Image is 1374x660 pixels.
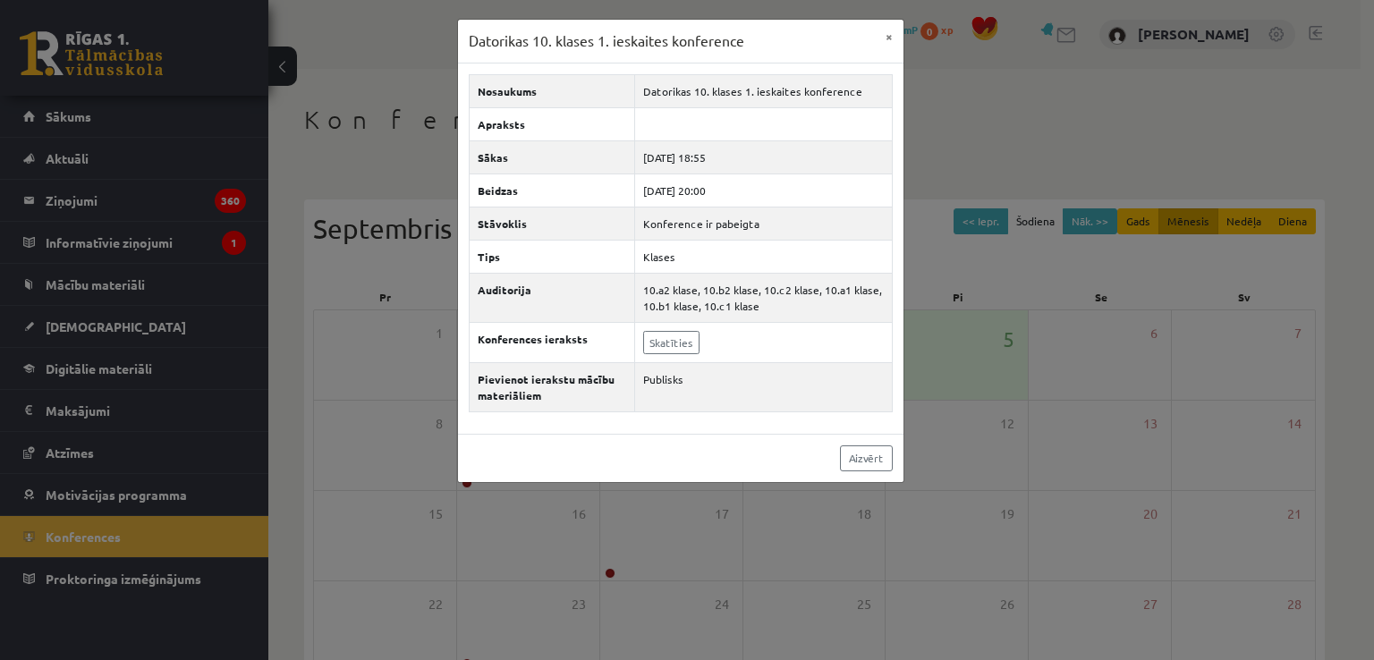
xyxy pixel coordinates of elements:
td: [DATE] 18:55 [634,140,892,173]
th: Nosaukums [469,74,634,107]
th: Sākas [469,140,634,173]
td: [DATE] 20:00 [634,173,892,207]
td: Klases [634,240,892,273]
th: Konferences ieraksts [469,322,634,362]
td: 10.a2 klase, 10.b2 klase, 10.c2 klase, 10.a1 klase, 10.b1 klase, 10.c1 klase [634,273,892,322]
th: Beidzas [469,173,634,207]
th: Tips [469,240,634,273]
th: Stāvoklis [469,207,634,240]
td: Publisks [634,362,892,411]
th: Auditorija [469,273,634,322]
a: Skatīties [643,331,700,354]
h3: Datorikas 10. klases 1. ieskaites konference [469,30,744,52]
td: Konference ir pabeigta [634,207,892,240]
td: Datorikas 10. klases 1. ieskaites konference [634,74,892,107]
th: Pievienot ierakstu mācību materiāliem [469,362,634,411]
button: × [875,20,903,54]
th: Apraksts [469,107,634,140]
a: Aizvērt [840,445,893,471]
